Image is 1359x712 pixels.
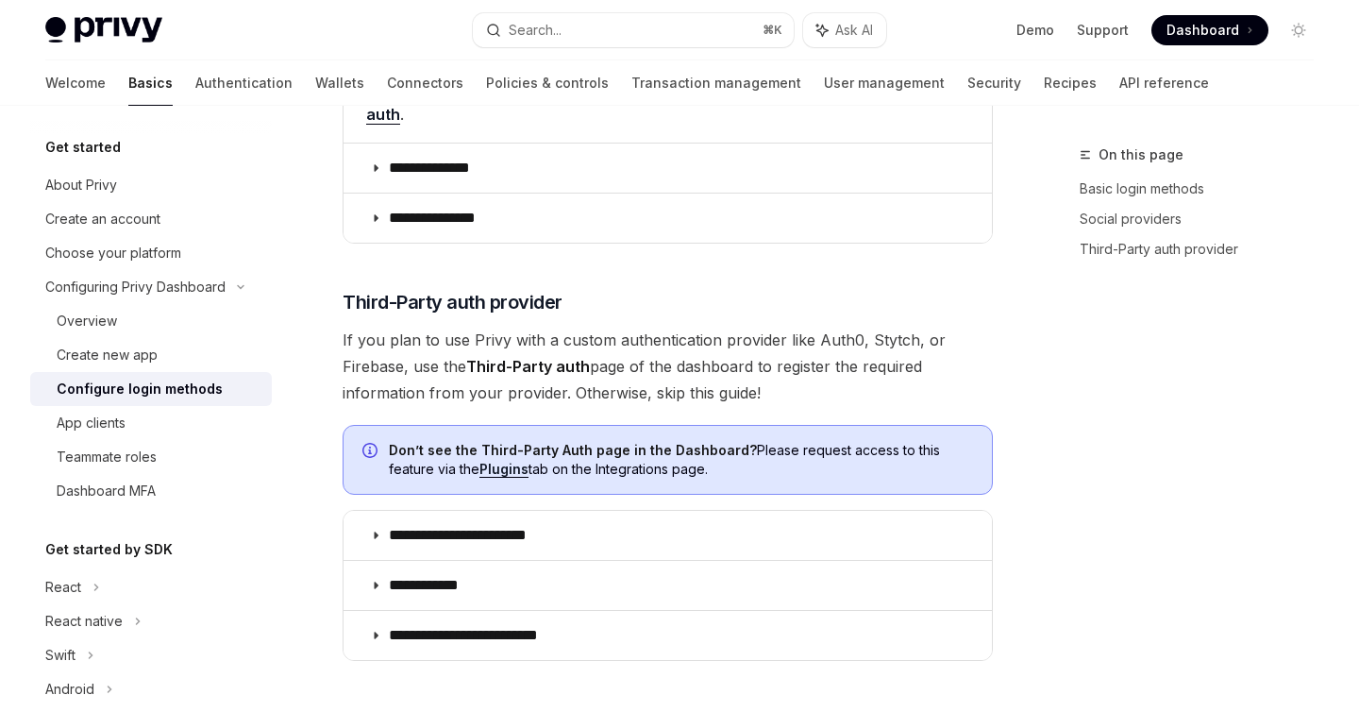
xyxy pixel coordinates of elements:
[45,610,123,633] div: React native
[835,21,873,40] span: Ask AI
[1080,204,1329,234] a: Social providers
[473,13,793,47] button: Search...⌘K
[1166,21,1239,40] span: Dashboard
[45,538,173,561] h5: Get started by SDK
[45,60,106,106] a: Welcome
[45,644,75,667] div: Swift
[45,576,81,599] div: React
[763,23,782,38] span: ⌘ K
[45,242,181,264] div: Choose your platform
[30,236,272,270] a: Choose your platform
[1016,21,1054,40] a: Demo
[30,406,272,440] a: App clients
[631,60,801,106] a: Transaction management
[30,304,272,338] a: Overview
[479,461,528,478] a: Plugins
[362,443,381,462] svg: Info
[343,289,562,315] span: Third-Party auth provider
[57,378,223,400] div: Configure login methods
[1044,60,1097,106] a: Recipes
[30,338,272,372] a: Create new app
[45,17,162,43] img: light logo
[803,13,886,47] button: Ask AI
[1077,21,1129,40] a: Support
[128,60,173,106] a: Basics
[30,372,272,406] a: Configure login methods
[30,440,272,474] a: Teammate roles
[1080,234,1329,264] a: Third-Party auth provider
[389,442,757,458] strong: Don’t see the Third-Party Auth page in the Dashboard?
[30,168,272,202] a: About Privy
[57,480,156,502] div: Dashboard MFA
[30,202,272,236] a: Create an account
[967,60,1021,106] a: Security
[1099,144,1183,166] span: On this page
[57,310,117,332] div: Overview
[45,136,121,159] h5: Get started
[1119,60,1209,106] a: API reference
[45,276,226,298] div: Configuring Privy Dashboard
[1151,15,1268,45] a: Dashboard
[57,446,157,468] div: Teammate roles
[45,678,94,701] div: Android
[315,60,364,106] a: Wallets
[1080,174,1329,204] a: Basic login methods
[57,412,126,434] div: App clients
[509,19,562,42] div: Search...
[45,174,117,196] div: About Privy
[387,60,463,106] a: Connectors
[57,344,158,366] div: Create new app
[45,208,160,230] div: Create an account
[195,60,293,106] a: Authentication
[824,60,945,106] a: User management
[1283,15,1314,45] button: Toggle dark mode
[486,60,609,106] a: Policies & controls
[30,474,272,508] a: Dashboard MFA
[466,357,590,376] strong: Third-Party auth
[343,327,993,406] span: If you plan to use Privy with a custom authentication provider like Auth0, Stytch, or Firebase, u...
[389,441,973,479] span: Please request access to this feature via the tab on the Integrations page.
